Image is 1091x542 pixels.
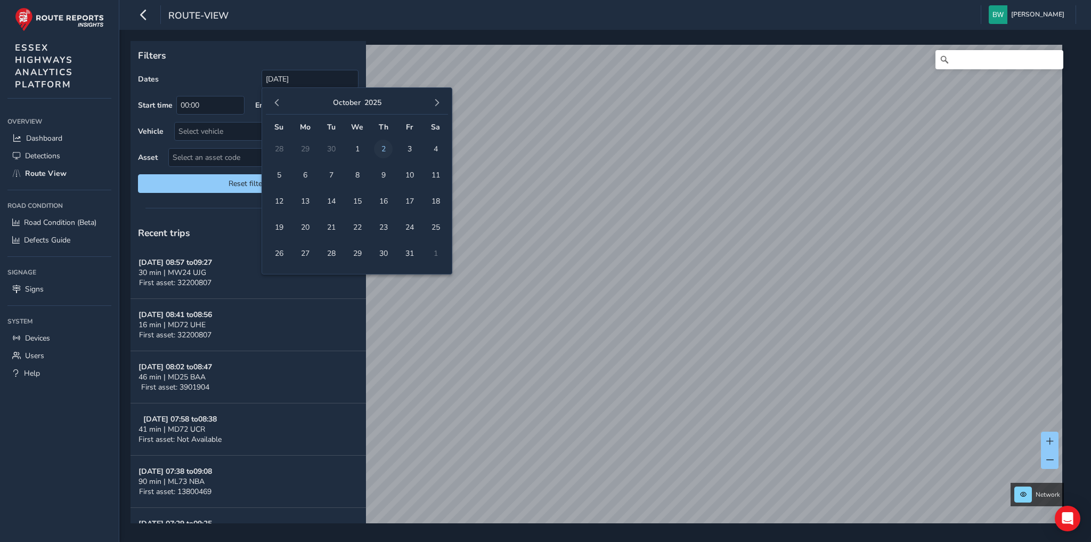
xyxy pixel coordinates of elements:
span: Select an asset code [169,149,340,166]
span: Help [24,368,40,378]
button: 2025 [364,98,381,108]
span: Sa [431,122,440,132]
span: Dashboard [26,133,62,143]
div: Road Condition [7,198,111,214]
span: 28 [322,244,340,263]
span: Tu [327,122,336,132]
strong: [DATE] 07:29 to 09:25 [139,519,212,529]
span: 17 [400,192,419,211]
span: 1 [348,140,367,158]
span: Defects Guide [24,235,70,245]
a: Devices [7,329,111,347]
label: Start time [138,100,173,110]
span: 41 min | MD72 UCR [139,424,205,434]
span: We [351,122,363,132]
span: First asset: 32200807 [139,278,211,288]
span: First asset: 3901904 [141,382,209,392]
label: End time [255,100,286,110]
span: 16 [374,192,393,211]
span: First asset: 32200807 [139,330,211,340]
span: 19 [270,218,288,237]
span: First asset: Not Available [139,434,222,444]
span: 26 [270,244,288,263]
span: 5 [270,166,288,184]
button: [DATE] 07:58 to08:3841 min | MD72 UCRFirst asset: Not Available [131,403,366,456]
span: 31 [400,244,419,263]
span: Network [1036,490,1060,499]
span: 14 [322,192,340,211]
a: Help [7,365,111,382]
label: Vehicle [138,126,164,136]
button: Reset filters [138,174,359,193]
span: 2 [374,140,393,158]
button: [DATE] 08:41 to08:5616 min | MD72 UHEFirst asset: 32200807 [131,299,366,351]
span: 30 [374,244,393,263]
strong: [DATE] 08:02 to 08:47 [139,362,212,372]
div: Overview [7,114,111,130]
span: 12 [270,192,288,211]
button: [PERSON_NAME] [989,5,1068,24]
span: 11 [426,166,445,184]
span: Devices [25,333,50,343]
span: 9 [374,166,393,184]
strong: [DATE] 07:38 to 09:08 [139,466,212,476]
span: Road Condition (Beta) [24,217,96,228]
button: [DATE] 08:02 to08:4746 min | MD25 BAAFirst asset: 3901904 [131,351,366,403]
span: 8 [348,166,367,184]
a: Route View [7,165,111,182]
span: Reset filters [146,179,351,189]
span: Users [25,351,44,361]
span: 6 [296,166,314,184]
span: 24 [400,218,419,237]
span: 21 [322,218,340,237]
a: Defects Guide [7,231,111,249]
span: 20 [296,218,314,237]
canvas: Map [134,45,1062,536]
a: Detections [7,147,111,165]
div: Select vehicle [175,123,340,140]
span: [PERSON_NAME] [1011,5,1064,24]
span: Recent trips [138,226,190,239]
img: diamond-layout [989,5,1007,24]
span: 29 [348,244,367,263]
span: route-view [168,9,229,24]
a: Signs [7,280,111,298]
span: 46 min | MD25 BAA [139,372,206,382]
span: 3 [400,140,419,158]
button: [DATE] 08:57 to09:2730 min | MW24 UJGFirst asset: 32200807 [131,247,366,299]
button: [DATE] 07:38 to09:0890 min | ML73 NBAFirst asset: 13800469 [131,456,366,508]
span: 23 [374,218,393,237]
strong: [DATE] 07:58 to 08:38 [143,414,217,424]
span: 90 min | ML73 NBA [139,476,205,487]
img: rr logo [15,7,104,31]
span: Signs [25,284,44,294]
strong: [DATE] 08:41 to 08:56 [139,310,212,320]
p: Filters [138,48,359,62]
button: October [333,98,361,108]
span: 30 min | MW24 UJG [139,268,206,278]
span: 16 min | MD72 UHE [139,320,206,330]
div: System [7,313,111,329]
span: Su [274,122,283,132]
span: 22 [348,218,367,237]
a: Road Condition (Beta) [7,214,111,231]
span: 13 [296,192,314,211]
span: 4 [426,140,445,158]
span: 18 [426,192,445,211]
span: 10 [400,166,419,184]
strong: [DATE] 08:57 to 09:27 [139,257,212,268]
span: Route View [25,168,67,179]
a: Dashboard [7,130,111,147]
span: Fr [406,122,413,132]
span: Th [379,122,388,132]
input: Search [935,50,1063,69]
label: Dates [138,74,159,84]
span: Mo [300,122,311,132]
span: 27 [296,244,314,263]
span: ESSEX HIGHWAYS ANALYTICS PLATFORM [15,42,73,91]
span: First asset: 13800469 [139,487,211,497]
span: 7 [322,166,340,184]
a: Users [7,347,111,365]
span: Detections [25,151,60,161]
label: Asset [138,152,158,163]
